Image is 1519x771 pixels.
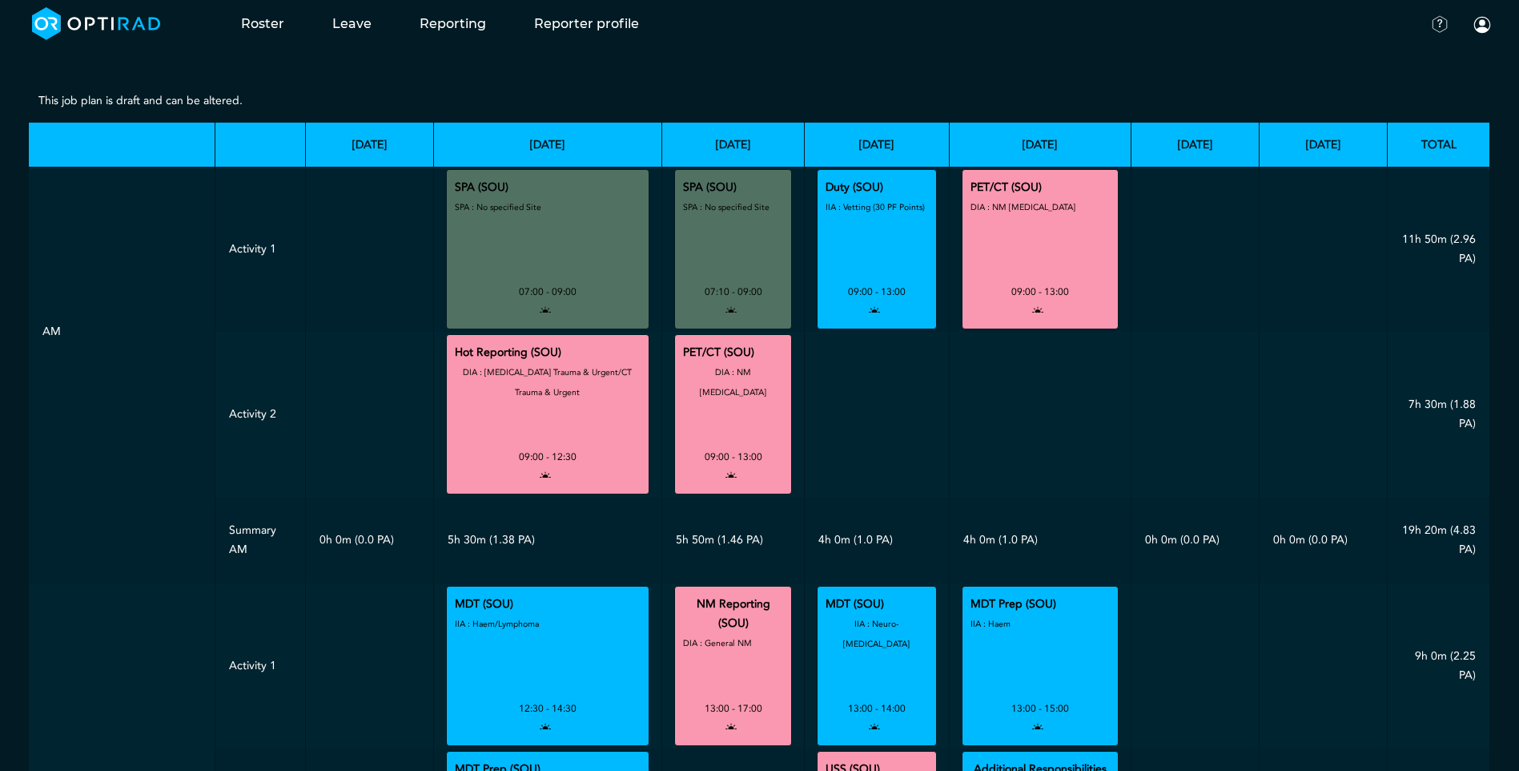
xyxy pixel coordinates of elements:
small: DIA : General NM [683,637,752,649]
td: Activity 1 [215,583,305,749]
small: IIA : Haem [970,618,1011,630]
div: MDT (SOU) [826,595,884,614]
div: 13:00 - 15:00 [1011,699,1069,718]
th: [DATE] [305,123,433,167]
div: 09:00 - 13:00 [1011,282,1069,301]
i: open to allocation [536,303,554,318]
td: 5h 30m (1.38 PA) [433,497,662,583]
td: 11h 50m (2.96 PA) [1388,167,1490,332]
i: open to allocation [722,720,740,735]
td: 0h 0m (0.0 PA) [305,497,433,583]
td: 19h 20m (4.83 PA) [1388,497,1490,583]
small: DIA : NM [MEDICAL_DATA] [700,366,766,398]
div: 09:00 - 13:00 [705,447,762,466]
small: IIA : Neuro-[MEDICAL_DATA] [843,618,910,650]
th: [DATE] [433,123,662,167]
img: brand-opti-rad-logos-blue-and-white-d2f68631ba2948856bd03f2d395fb146ddc8fb01b4b6e9315ea85fa773367... [32,7,161,40]
div: 07:10 - 09:00 [705,282,762,301]
div: NM Reporting (SOU) [683,595,783,633]
div: Duty (SOU) [826,178,883,197]
small: DIA : [MEDICAL_DATA] Trauma & Urgent/CT Trauma & Urgent [463,366,632,398]
small: SPA : No specified Site [683,201,770,213]
th: [DATE] [1131,123,1260,167]
td: AM [29,167,215,497]
th: [DATE] [805,123,950,167]
div: 09:00 - 13:00 [848,282,906,301]
div: PET/CT (SOU) [683,343,754,362]
th: [DATE] [1260,123,1388,167]
i: open to allocation [866,303,883,318]
i: open to allocation [536,468,554,483]
div: PET/CT (SOU) [970,178,1042,197]
i: open to allocation [866,720,883,735]
td: 4h 0m (1.0 PA) [805,497,950,583]
div: SPA (SOU) [683,178,737,197]
td: Activity 1 [215,167,305,332]
td: Summary AM [215,497,305,583]
div: MDT (SOU) [455,595,513,614]
td: 4h 0m (1.0 PA) [949,497,1131,583]
i: open to allocation [722,303,740,318]
div: 12:30 - 14:30 [519,699,577,718]
h2: Dr [PERSON_NAME]'s Job Plan [38,54,994,84]
i: open to allocation [536,720,554,735]
small: This job plan is draft and can be altered. [38,93,243,108]
div: SPA (SOU) [455,178,508,197]
i: open to allocation [1029,303,1047,318]
td: 7h 30m (1.88 PA) [1388,332,1490,497]
div: 13:00 - 17:00 [705,699,762,718]
small: SPA : No specified Site [455,201,541,213]
th: [DATE] [949,123,1131,167]
td: 0h 0m (0.0 PA) [1131,497,1260,583]
td: Activity 2 [215,332,305,497]
div: 07:00 - 09:00 [519,282,577,301]
small: DIA : NM [MEDICAL_DATA] [970,201,1075,213]
div: MDT Prep (SOU) [970,595,1056,614]
div: 09:00 - 12:30 [519,447,577,466]
i: open to allocation [1029,720,1047,735]
small: IIA : Haem/Lymphoma [455,618,539,630]
td: 0h 0m (0.0 PA) [1260,497,1388,583]
td: 5h 50m (1.46 PA) [662,497,805,583]
i: open to allocation [722,468,740,483]
div: 13:00 - 14:00 [848,699,906,718]
th: Total [1388,123,1490,167]
th: [DATE] [662,123,805,167]
small: IIA : Vetting (30 PF Points) [826,201,925,213]
div: Hot Reporting (SOU) [455,343,561,362]
td: 9h 0m (2.25 PA) [1388,583,1490,749]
